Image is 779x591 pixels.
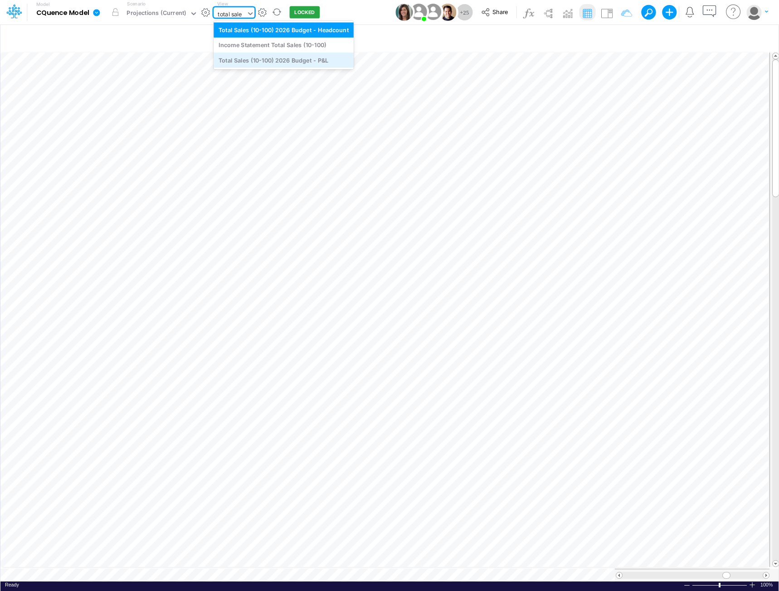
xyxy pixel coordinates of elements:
input: Type a title here [8,29,581,47]
div: Zoom level [760,581,774,588]
span: Share [492,8,508,15]
div: Projections (Current) [127,9,186,19]
div: In Ready mode [5,581,19,588]
span: 100% [760,581,774,588]
label: View [217,0,228,7]
a: Notifications [685,7,695,17]
div: Zoom In [749,581,756,588]
div: Income Statement Total Sales (10-100) [214,38,354,53]
div: Zoom [719,583,721,587]
img: User Image Icon [423,2,443,22]
div: Zoom Out [683,582,691,589]
button: LOCKED [290,6,320,19]
span: Ready [5,582,19,587]
div: Total Sales (10-100) 2026 Budget - P&L [214,53,354,68]
img: User Image Icon [395,4,413,21]
img: User Image Icon [439,4,456,21]
label: Scenario [127,0,146,7]
label: Model [36,2,50,7]
img: User Image Icon [409,2,429,22]
div: Total Sales (10-100) 2026 Budget - Headcount [214,22,354,37]
button: Share [477,5,514,19]
span: + 25 [460,10,469,15]
b: CQuence Model [36,9,89,17]
div: Zoom [692,581,749,588]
